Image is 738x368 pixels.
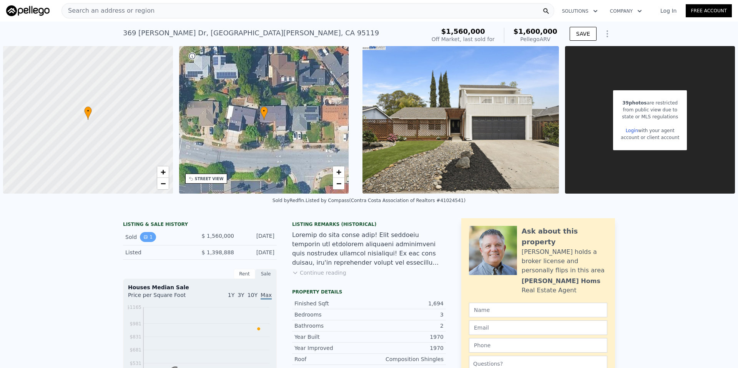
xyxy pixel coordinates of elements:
input: Email [469,320,607,335]
div: Loremip do sita conse adip! Elit seddoeiu temporin utl etdolorem aliquaeni adminimveni quis nostr... [292,230,446,267]
div: Property details [292,289,446,295]
span: 3Y [238,292,244,298]
div: Bedrooms [294,311,369,318]
button: Continue reading [292,269,346,277]
tspan: $1165 [127,305,141,310]
tspan: $681 [130,347,141,353]
div: Year Built [294,333,369,341]
div: Composition Shingles [369,355,444,363]
a: Free Account [686,4,732,17]
div: 369 [PERSON_NAME] Dr , [GEOGRAPHIC_DATA][PERSON_NAME] , CA 95119 [123,28,379,38]
div: [DATE] [240,232,274,242]
div: [DATE] [240,249,274,256]
span: $1,600,000 [514,27,557,35]
div: Sold [125,232,194,242]
div: Real Estate Agent [522,286,577,295]
div: LISTING & SALE HISTORY [123,221,277,229]
a: Zoom out [157,178,169,189]
button: View historical data [140,232,156,242]
div: Rent [234,269,255,279]
div: 1970 [369,333,444,341]
div: Ask about this property [522,226,607,247]
span: 10Y [248,292,258,298]
span: + [336,167,341,177]
tspan: $981 [130,321,141,327]
div: 2 [369,322,444,330]
div: Listed [125,249,194,256]
div: Listing Remarks (Historical) [292,221,446,227]
div: STREET VIEW [195,176,224,182]
div: 3 [369,311,444,318]
span: + [160,167,165,177]
span: 1Y [228,292,234,298]
div: Listed by Compass (Contra Costa Association of Realtors #41024541) [306,198,465,203]
span: • [260,108,268,114]
div: Bathrooms [294,322,369,330]
div: from public view due to [621,106,679,113]
span: Search an address or region [62,6,155,15]
div: Sale [255,269,277,279]
div: [PERSON_NAME] Homs [522,277,600,286]
span: − [336,179,341,188]
div: 1,694 [369,300,444,307]
tspan: $831 [130,334,141,340]
button: Solutions [556,4,604,18]
button: Company [604,4,648,18]
tspan: $531 [130,361,141,366]
a: Zoom in [333,166,344,178]
div: Houses Median Sale [128,283,272,291]
div: [PERSON_NAME] holds a broker license and personally flips in this area [522,247,607,275]
div: state or MLS regulations [621,113,679,120]
span: 39 photos [622,100,647,106]
div: Sold by Redfin . [273,198,306,203]
div: Finished Sqft [294,300,369,307]
input: Phone [469,338,607,353]
span: with your agent [638,128,675,133]
div: Price per Square Foot [128,291,200,303]
div: are restricted [621,99,679,106]
span: • [84,108,92,114]
a: Log In [651,7,686,15]
div: • [84,106,92,120]
span: $ 1,398,888 [201,249,234,255]
div: • [260,106,268,120]
div: 1970 [369,344,444,352]
button: Show Options [600,26,615,41]
div: Year Improved [294,344,369,352]
img: Pellego [6,5,50,16]
button: SAVE [570,27,597,41]
div: Roof [294,355,369,363]
a: Zoom out [333,178,344,189]
span: $1,560,000 [441,27,485,35]
img: Sale: 70111184 Parcel: 28629665 [362,46,559,194]
a: Login [626,128,638,133]
div: account or client account [621,134,679,141]
input: Name [469,303,607,317]
span: Max [261,292,272,300]
div: Pellego ARV [514,35,557,43]
div: Off Market, last sold for [432,35,495,43]
a: Zoom in [157,166,169,178]
span: $ 1,560,000 [201,233,234,239]
span: − [160,179,165,188]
